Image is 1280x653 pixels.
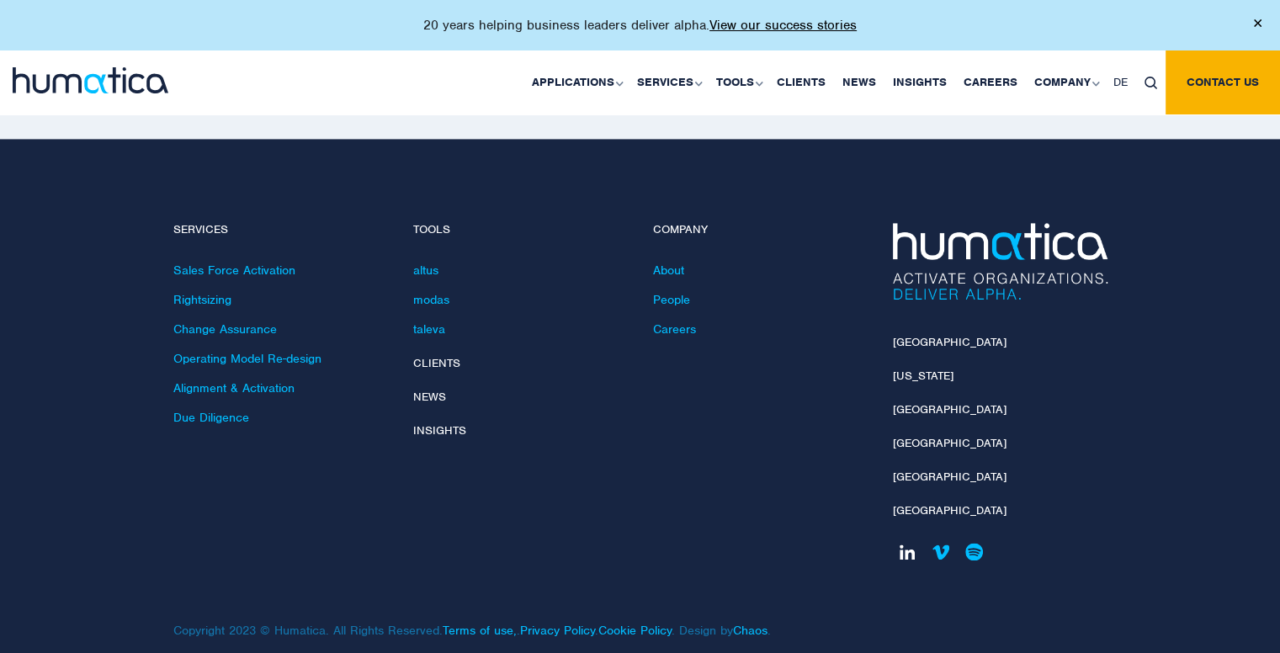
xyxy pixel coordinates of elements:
[598,623,672,638] a: Cookie Policy
[893,470,1006,484] a: [GEOGRAPHIC_DATA]
[413,423,466,438] a: Insights
[834,50,884,114] a: News
[709,17,857,34] a: View our success stories
[173,223,388,237] h4: Services
[1026,50,1105,114] a: Company
[927,537,956,566] a: Humatica on Vimeo
[413,356,460,370] a: Clients
[413,263,438,278] a: altus
[893,369,953,383] a: [US_STATE]
[173,589,868,638] p: Copyright 2023 © Humatica. All Rights Reserved. . . . Design by .
[893,503,1006,518] a: [GEOGRAPHIC_DATA]
[893,402,1006,417] a: [GEOGRAPHIC_DATA]
[173,263,295,278] a: Sales Force Activation
[413,292,449,307] a: modas
[423,17,857,34] p: 20 years helping business leaders deliver alpha.
[13,67,168,93] img: logo
[653,263,684,278] a: About
[653,223,868,237] h4: Company
[413,321,445,337] a: taleva
[1166,50,1280,114] a: Contact us
[733,623,767,638] a: Chaos
[1145,77,1157,89] img: search_icon
[960,537,990,566] a: Humatica on Spotify
[173,351,321,366] a: Operating Model Re-design
[520,623,595,638] a: Privacy Policy
[523,50,629,114] a: Applications
[1113,75,1128,89] span: DE
[1105,50,1136,114] a: DE
[884,50,955,114] a: Insights
[173,380,295,396] a: Alignment & Activation
[413,390,446,404] a: News
[443,623,517,638] a: Terms of use,
[653,292,690,307] a: People
[893,223,1107,299] img: Humatica
[893,335,1006,349] a: [GEOGRAPHIC_DATA]
[893,436,1006,450] a: [GEOGRAPHIC_DATA]
[629,50,708,114] a: Services
[173,410,249,425] a: Due Diligence
[173,321,277,337] a: Change Assurance
[173,292,231,307] a: Rightsizing
[955,50,1026,114] a: Careers
[893,537,922,566] a: Humatica on Linkedin
[413,223,628,237] h4: Tools
[708,50,768,114] a: Tools
[768,50,834,114] a: Clients
[653,321,696,337] a: Careers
